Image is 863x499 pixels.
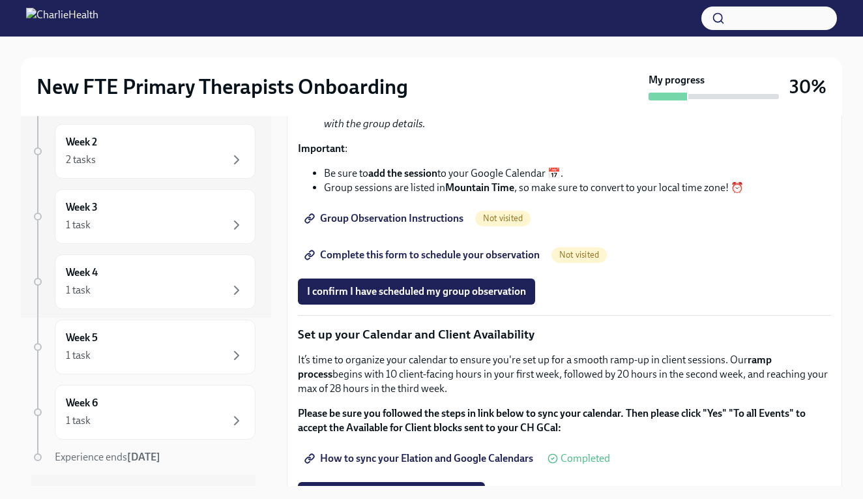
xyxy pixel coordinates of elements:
[37,74,408,100] h2: New FTE Primary Therapists Onboarding
[324,102,831,131] li: You’ll need to submit the form , once for each group (1 process, 1 skill).
[298,407,806,434] strong: Please be sure you followed the steps in link below to sync your calendar. Then please click "Yes...
[66,348,91,363] div: 1 task
[31,254,256,309] a: Week 41 task
[298,446,542,472] a: How to sync your Elation and Google Calendars
[31,320,256,374] a: Week 51 task
[298,242,549,268] a: Complete this form to schedule your observation
[561,453,610,464] span: Completed
[551,250,607,260] span: Not visited
[445,181,514,194] strong: Mountain Time
[66,153,96,167] div: 2 tasks
[127,451,160,463] strong: [DATE]
[66,265,98,280] h6: Week 4
[66,200,98,215] h6: Week 3
[324,166,831,181] li: Be sure to to your Google Calendar 📅.
[66,283,91,297] div: 1 task
[31,189,256,244] a: Week 31 task
[26,8,98,29] img: CharlieHealth
[368,167,437,179] strong: add the session
[55,451,160,463] span: Experience ends
[307,452,533,465] span: How to sync your Elation and Google Calendars
[475,213,531,223] span: Not visited
[298,142,831,156] p: :
[66,414,91,428] div: 1 task
[31,385,256,440] a: Week 61 task
[298,142,345,155] strong: Important
[307,249,540,262] span: Complete this form to schedule your observation
[298,205,473,232] a: Group Observation Instructions
[307,285,526,298] span: I confirm I have scheduled my group observation
[66,331,98,345] h6: Week 5
[298,279,535,305] button: I confirm I have scheduled my group observation
[31,124,256,179] a: Week 22 tasks
[298,353,831,396] p: It’s time to organize your calendar to ensure you're set up for a smooth ramp-up in client sessio...
[324,103,826,130] em: You will receive an email confirmation with the group details.
[66,218,91,232] div: 1 task
[298,326,831,343] p: Set up your Calendar and Client Availability
[649,73,705,87] strong: My progress
[789,75,826,98] h3: 30%
[307,212,463,225] span: Group Observation Instructions
[66,135,97,149] h6: Week 2
[66,396,98,410] h6: Week 6
[324,181,831,195] li: Group sessions are listed in , so make sure to convert to your local time zone! ⏰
